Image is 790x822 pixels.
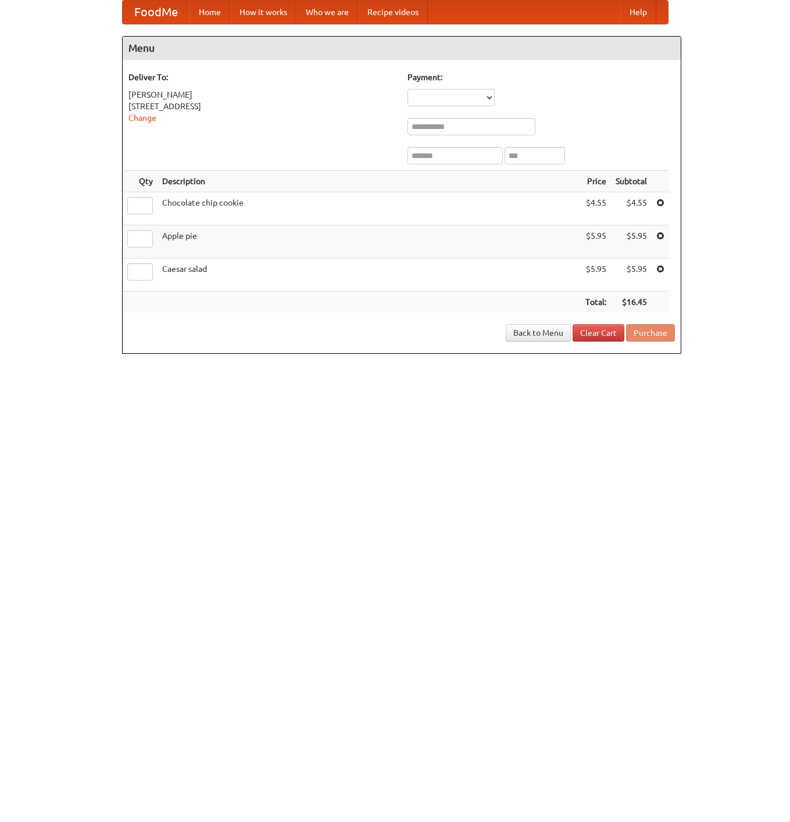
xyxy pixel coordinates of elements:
[128,100,396,112] div: [STREET_ADDRESS]
[611,292,652,313] th: $16.45
[123,1,190,24] a: FoodMe
[123,171,158,192] th: Qty
[626,324,675,342] button: Purchase
[158,225,581,259] td: Apple pie
[581,292,611,313] th: Total:
[358,1,428,24] a: Recipe videos
[620,1,656,24] a: Help
[158,192,581,225] td: Chocolate chip cookie
[573,324,624,342] a: Clear Cart
[158,259,581,292] td: Caesar salad
[128,89,396,100] div: [PERSON_NAME]
[128,113,156,123] a: Change
[158,171,581,192] th: Description
[611,259,652,292] td: $5.95
[611,225,652,259] td: $5.95
[581,259,611,292] td: $5.95
[506,324,571,342] a: Back to Menu
[190,1,230,24] a: Home
[296,1,358,24] a: Who we are
[581,171,611,192] th: Price
[407,71,675,83] h5: Payment:
[581,225,611,259] td: $5.95
[611,171,652,192] th: Subtotal
[581,192,611,225] td: $4.55
[123,37,681,60] h4: Menu
[230,1,296,24] a: How it works
[128,71,396,83] h5: Deliver To:
[611,192,652,225] td: $4.55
